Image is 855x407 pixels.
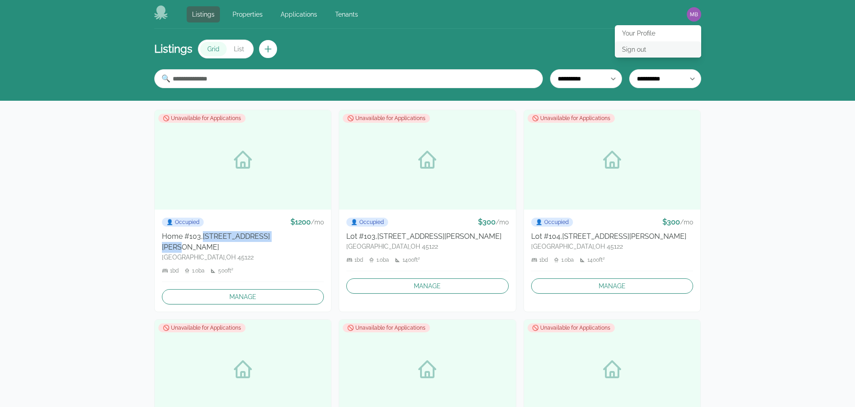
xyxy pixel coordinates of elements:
span: 🚫 Unavailable for Applications [343,323,430,332]
span: 1 bd [354,256,363,264]
a: Listings [187,6,220,22]
a: Manage [531,278,694,294]
p: [GEOGRAPHIC_DATA] , OH 45122 [531,242,694,251]
span: / mo [680,219,693,226]
button: Grid [200,42,227,56]
span: 1400 ft² [587,256,605,264]
button: Your Profile [615,25,701,41]
span: / mo [311,219,324,226]
span: Occupied [531,218,573,227]
span: / mo [496,219,509,226]
h3: Lot #104, [STREET_ADDRESS][PERSON_NAME] [531,231,694,242]
span: $ 1200 [291,218,311,226]
h3: Home #103, [STREET_ADDRESS][PERSON_NAME] [162,231,324,253]
a: Applications [275,6,322,22]
a: Manage [162,289,324,304]
span: 500 ft² [218,267,233,274]
span: 1400 ft² [403,256,420,264]
span: 🚫 Unavailable for Applications [528,323,615,332]
span: $ 300 [663,218,680,226]
p: [GEOGRAPHIC_DATA] , OH 45122 [346,242,509,251]
span: 1.0 ba [561,256,574,264]
h3: Lot #103, [STREET_ADDRESS][PERSON_NAME] [346,231,509,242]
a: Properties [227,6,268,22]
button: Sign out [615,41,701,58]
span: 1 bd [170,267,179,274]
span: 🚫 Unavailable for Applications [158,323,246,332]
a: Manage [346,278,509,294]
span: 1.0 ba [192,267,205,274]
p: [GEOGRAPHIC_DATA] , OH 45122 [162,253,324,262]
span: 🚫 Unavailable for Applications [343,114,430,123]
span: occupied [536,219,542,226]
span: occupied [351,219,358,226]
span: 1.0 ba [376,256,389,264]
button: Create new listing [259,40,277,58]
button: List [227,42,251,56]
span: Occupied [346,218,388,227]
h1: Listings [154,42,192,56]
a: Tenants [330,6,363,22]
span: 🚫 Unavailable for Applications [158,114,246,123]
span: 🚫 Unavailable for Applications [528,114,615,123]
span: occupied [166,219,173,226]
span: $ 300 [478,218,496,226]
span: Occupied [162,218,204,227]
span: 1 bd [539,256,548,264]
